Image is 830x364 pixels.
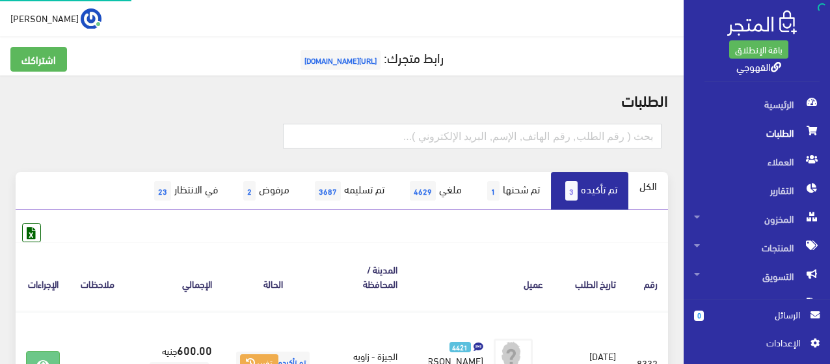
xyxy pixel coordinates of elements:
span: الرئيسية [694,90,820,119]
span: العملاء [694,147,820,176]
a: اشتراكك [10,47,67,72]
a: الكل [628,172,668,199]
a: رابط متجرك:[URL][DOMAIN_NAME] [297,45,444,69]
a: 0 الرسائل [694,307,820,335]
strong: 600.00 [177,341,212,358]
span: 23 [154,181,171,201]
h2: الطلبات [16,91,668,108]
a: المحتوى [684,290,830,319]
a: تم شحنها1 [473,172,551,210]
th: الحالة [222,242,323,311]
span: 3 [565,181,578,201]
span: 0 [694,311,704,321]
span: [URL][DOMAIN_NAME] [301,50,381,70]
a: تم تأكيده3 [551,172,628,210]
a: ... [PERSON_NAME] [10,8,101,29]
th: تاريخ الطلب [554,242,627,311]
a: الرئيسية [684,90,830,119]
th: اﻹجمالي [125,242,222,311]
th: ملاحظات [70,242,125,311]
img: ... [81,8,101,29]
span: 3687 [315,181,341,201]
span: المنتجات [694,233,820,262]
span: 4629 [410,181,436,201]
span: 4421 [449,342,471,353]
th: المدينة / المحافظة [323,242,408,311]
span: الرسائل [714,307,800,322]
span: 2 [243,181,256,201]
span: [PERSON_NAME] [10,10,79,26]
img: . [727,10,797,36]
a: التقارير [684,176,830,204]
span: 1 [487,181,500,201]
a: مرفوض2 [229,172,301,210]
a: الطلبات [684,119,830,147]
th: الإجراءات [16,242,70,311]
span: التسويق [694,262,820,290]
span: المحتوى [694,290,820,319]
span: الطلبات [694,119,820,147]
th: رقم [626,242,668,311]
a: العملاء [684,147,830,176]
a: المخزون [684,204,830,233]
span: المخزون [694,204,820,233]
span: اﻹعدادات [704,335,799,350]
a: القهوجي [736,57,781,76]
a: تم تسليمه3687 [301,172,395,210]
span: التقارير [694,176,820,204]
a: المنتجات [684,233,830,262]
th: عميل [408,242,553,311]
a: ملغي4629 [395,172,473,210]
input: بحث ( رقم الطلب, رقم الهاتف, الإسم, البريد اﻹلكتروني )... [283,124,662,148]
a: اﻹعدادات [694,335,820,356]
a: باقة الإنطلاق [729,40,788,59]
a: في الانتظار23 [140,172,229,210]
